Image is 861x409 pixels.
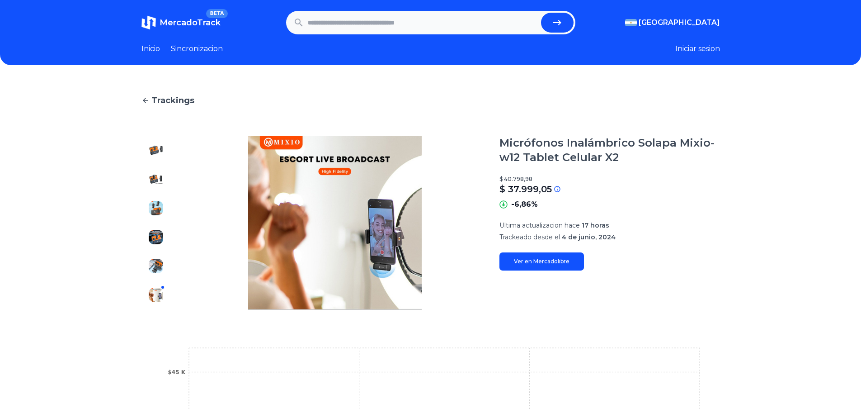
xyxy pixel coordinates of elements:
[499,176,720,183] p: $ 40.798,98
[160,18,221,28] span: MercadoTrack
[675,43,720,54] button: Iniciar sesion
[141,94,720,107] a: Trackings
[188,136,481,309] img: Micrófonos Inalámbrico Solapa Mixio-w12 Tablet Celular X2
[206,9,227,18] span: BETA
[149,143,163,157] img: Micrófonos Inalámbrico Solapa Mixio-w12 Tablet Celular X2
[149,172,163,186] img: Micrófonos Inalámbrico Solapa Mixio-w12 Tablet Celular X2
[171,43,223,54] a: Sincronizacion
[141,43,160,54] a: Inicio
[151,94,194,107] span: Trackings
[149,259,163,273] img: Micrófonos Inalámbrico Solapa Mixio-w12 Tablet Celular X2
[625,17,720,28] button: [GEOGRAPHIC_DATA]
[499,252,584,271] a: Ver en Mercadolibre
[499,233,560,241] span: Trackeado desde el
[499,183,552,195] p: $ 37.999,05
[149,230,163,244] img: Micrófonos Inalámbrico Solapa Mixio-w12 Tablet Celular X2
[149,288,163,302] img: Micrófonos Inalámbrico Solapa Mixio-w12 Tablet Celular X2
[562,233,616,241] span: 4 de junio, 2024
[141,15,221,30] a: MercadoTrackBETA
[168,369,185,376] tspan: $45 K
[149,201,163,215] img: Micrófonos Inalámbrico Solapa Mixio-w12 Tablet Celular X2
[499,221,580,229] span: Ultima actualizacion hace
[499,136,720,165] h1: Micrófonos Inalámbrico Solapa Mixio-w12 Tablet Celular X2
[639,17,720,28] span: [GEOGRAPHIC_DATA]
[582,221,609,229] span: 17 horas
[141,15,156,30] img: MercadoTrack
[511,199,538,210] p: -6,86%
[625,19,637,26] img: Argentina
